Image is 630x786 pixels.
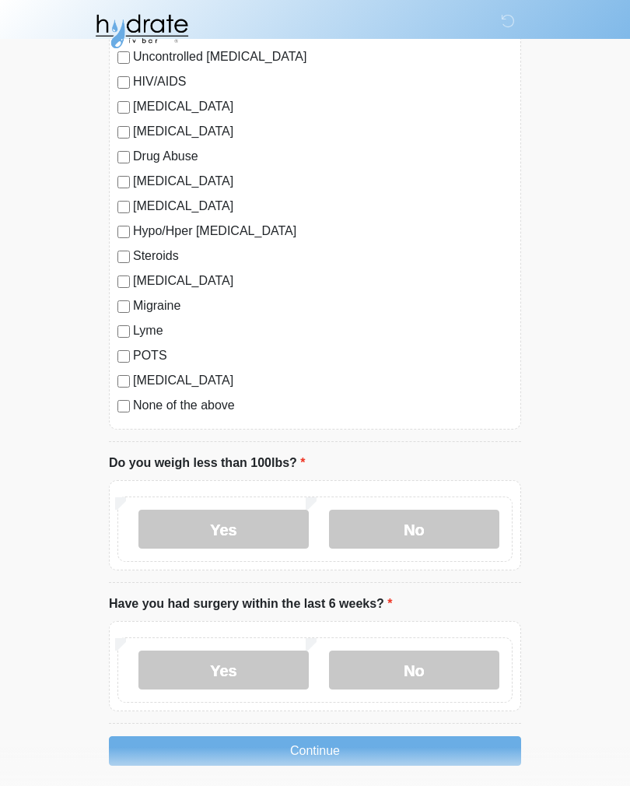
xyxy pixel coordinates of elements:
[133,197,513,216] label: [MEDICAL_DATA]
[117,151,130,163] input: Drug Abuse
[133,346,513,365] label: POTS
[133,172,513,191] label: [MEDICAL_DATA]
[117,251,130,263] input: Steroids
[133,247,513,265] label: Steroids
[117,201,130,213] input: [MEDICAL_DATA]
[133,321,513,340] label: Lyme
[117,300,130,313] input: Migraine
[133,371,513,390] label: [MEDICAL_DATA]
[117,275,130,288] input: [MEDICAL_DATA]
[138,510,309,549] label: Yes
[133,147,513,166] label: Drug Abuse
[117,350,130,363] input: POTS
[133,222,513,240] label: Hypo/Hper [MEDICAL_DATA]
[133,72,513,91] label: HIV/AIDS
[133,396,513,415] label: None of the above
[329,651,499,690] label: No
[133,122,513,141] label: [MEDICAL_DATA]
[329,510,499,549] label: No
[117,375,130,388] input: [MEDICAL_DATA]
[109,454,306,472] label: Do you weigh less than 100lbs?
[117,226,130,238] input: Hypo/Hper [MEDICAL_DATA]
[117,325,130,338] input: Lyme
[109,595,393,613] label: Have you had surgery within the last 6 weeks?
[117,101,130,114] input: [MEDICAL_DATA]
[117,76,130,89] input: HIV/AIDS
[133,97,513,116] label: [MEDICAL_DATA]
[133,272,513,290] label: [MEDICAL_DATA]
[133,297,513,315] label: Migraine
[117,176,130,188] input: [MEDICAL_DATA]
[93,12,190,51] img: Hydrate IV Bar - Fort Collins Logo
[117,126,130,139] input: [MEDICAL_DATA]
[109,736,521,766] button: Continue
[117,400,130,412] input: None of the above
[138,651,309,690] label: Yes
